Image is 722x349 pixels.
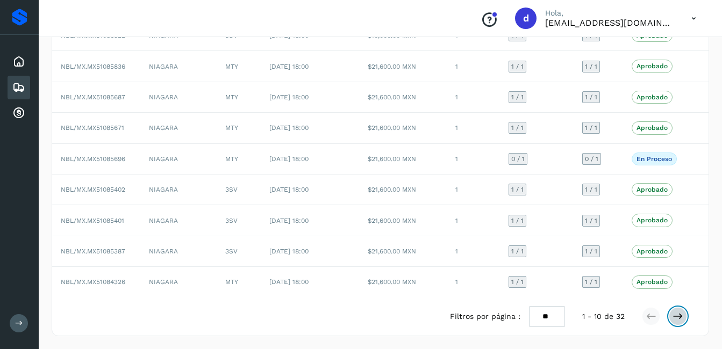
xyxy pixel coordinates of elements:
[585,217,597,224] span: 1 / 1
[359,236,447,267] td: $21,600.00 MXN
[585,94,597,100] span: 1 / 1
[140,267,217,297] td: NIAGARA
[61,155,125,163] span: NBL/MX.MX51085696
[140,51,217,82] td: NIAGARA
[140,236,217,267] td: NIAGARA
[140,82,217,113] td: NIAGARA
[61,93,125,101] span: NBL/MX.MX51085687
[511,63,524,70] span: 1 / 1
[637,93,668,101] p: Aprobado
[447,82,500,113] td: 1
[637,155,672,163] p: En proceso
[511,156,525,162] span: 0 / 1
[511,217,524,224] span: 1 / 1
[511,248,524,255] span: 1 / 1
[61,248,125,255] span: NBL/MX.MX51085387
[359,51,447,82] td: $21,600.00 MXN
[637,278,668,286] p: Aprobado
[585,156,598,162] span: 0 / 1
[545,9,674,18] p: Hola,
[585,32,597,39] span: 1 / 1
[637,186,668,193] p: Aprobado
[585,279,597,285] span: 1 / 1
[447,144,500,174] td: 1
[8,50,30,74] div: Inicio
[585,125,597,131] span: 1 / 1
[61,186,125,193] span: NBL/MX.MX51085402
[359,174,447,205] td: $21,600.00 MXN
[511,279,524,285] span: 1 / 1
[269,278,309,286] span: [DATE] 18:00
[359,82,447,113] td: $21,600.00 MXN
[447,174,500,205] td: 1
[585,248,597,255] span: 1 / 1
[637,62,668,70] p: Aprobado
[61,124,124,132] span: NBL/MX.MX51085671
[217,236,261,267] td: 3SV
[511,125,524,131] span: 1 / 1
[545,18,674,28] p: dcordero@grupoterramex.com
[217,267,261,297] td: MTY
[582,311,625,322] span: 1 - 10 de 32
[511,186,524,193] span: 1 / 1
[447,113,500,143] td: 1
[359,144,447,174] td: $21,600.00 MXN
[585,63,597,70] span: 1 / 1
[269,217,309,224] span: [DATE] 18:00
[61,278,125,286] span: NBL/MX.MX51084326
[217,205,261,236] td: 3SV
[8,101,30,125] div: Cuentas por cobrar
[269,248,309,255] span: [DATE] 18:00
[217,51,261,82] td: MTY
[359,113,447,143] td: $21,600.00 MXN
[140,113,217,143] td: NIAGARA
[511,32,524,39] span: 1 / 1
[269,186,309,193] span: [DATE] 18:00
[511,94,524,100] span: 1 / 1
[447,267,500,297] td: 1
[140,205,217,236] td: NIAGARA
[269,124,309,132] span: [DATE] 18:00
[217,82,261,113] td: MTY
[140,174,217,205] td: NIAGARA
[637,124,668,132] p: Aprobado
[8,76,30,99] div: Embarques
[269,63,309,70] span: [DATE] 18:00
[269,155,309,163] span: [DATE] 18:00
[217,113,261,143] td: MTY
[359,205,447,236] td: $21,600.00 MXN
[61,217,124,224] span: NBL/MX.MX51085401
[585,186,597,193] span: 1 / 1
[359,267,447,297] td: $21,600.00 MXN
[637,216,668,224] p: Aprobado
[450,311,520,322] span: Filtros por página :
[637,248,668,255] p: Aprobado
[447,51,500,82] td: 1
[217,144,261,174] td: MTY
[447,236,500,267] td: 1
[61,63,125,70] span: NBL/MX.MX51085836
[217,174,261,205] td: 3SV
[140,144,217,174] td: NIAGARA
[269,93,309,101] span: [DATE] 18:00
[447,205,500,236] td: 1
